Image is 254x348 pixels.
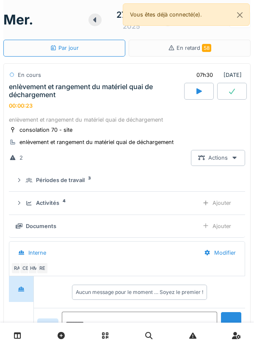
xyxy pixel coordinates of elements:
div: Modifier [197,245,243,261]
summary: Activités4Ajouter [12,195,242,211]
div: Par jour [50,44,79,52]
div: enlèvement et rangement du matériel quai de déchargement [9,116,245,124]
button: Close [230,4,249,26]
div: RE [36,262,48,274]
div: enlèvement et rangement du matériel quai de déchargement [19,138,174,146]
div: [DATE] [189,67,245,83]
span: En retard [177,45,211,51]
div: Actions [191,150,245,166]
span: 58 [202,44,211,52]
div: En cours [18,71,41,79]
div: enlèvement et rangement du matériel quai de déchargement [9,83,182,99]
summary: DocumentsAjouter [12,218,242,234]
div: Interne [28,249,46,257]
div: CB [19,262,31,274]
div: Ajouter [195,218,238,234]
div: consolation 70 - site [19,126,72,134]
div: RA [11,262,23,274]
div: Ajouter [195,195,238,211]
div: Aucun message pour le moment … Soyez le premier ! [76,288,203,296]
div: Vous êtes déjà connecté(e). [123,3,250,26]
div: 00:00:23 [9,103,33,109]
div: 2 [19,154,23,162]
div: Périodes de travail [36,176,85,184]
div: Activités [36,199,59,207]
h1: mer. [3,12,33,28]
div: 07h30 [196,71,213,79]
div: 2025 [123,21,140,31]
summary: Périodes de travail3 [12,173,242,188]
div: HM [28,262,40,274]
div: Documents [26,222,56,230]
div: 27 août [116,8,146,21]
